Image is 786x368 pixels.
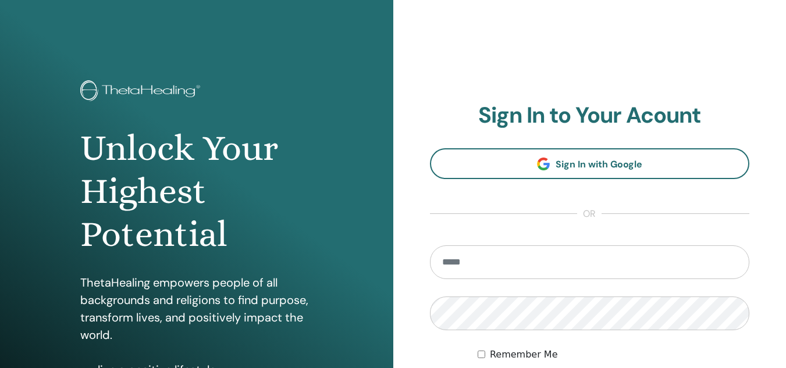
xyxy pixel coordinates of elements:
a: Sign In with Google [430,148,750,179]
h1: Unlock Your Highest Potential [80,127,313,256]
p: ThetaHealing empowers people of all backgrounds and religions to find purpose, transform lives, a... [80,274,313,344]
span: or [577,207,602,221]
h2: Sign In to Your Acount [430,102,750,129]
div: Keep me authenticated indefinitely or until I manually logout [478,348,749,362]
span: Sign In with Google [556,158,642,170]
label: Remember Me [490,348,558,362]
